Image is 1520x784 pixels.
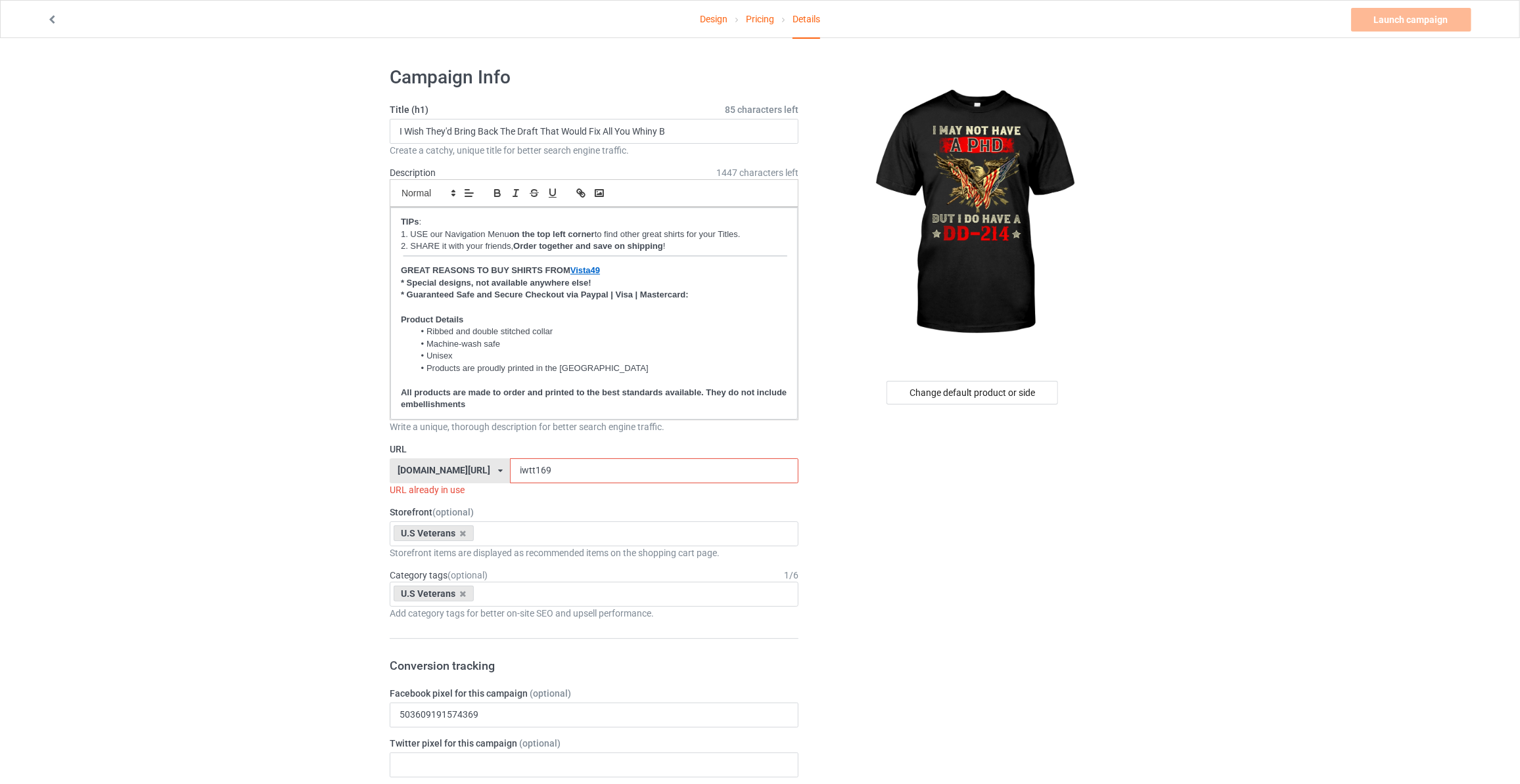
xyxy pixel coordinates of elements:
label: Description [390,167,436,178]
strong: TIPs [401,217,419,227]
li: Machine-wash safe [414,338,787,350]
label: Storefront [390,506,798,519]
span: 1447 characters left [716,166,798,179]
div: Create a catchy, unique title for better search engine traffic. [390,144,798,157]
span: 85 characters left [725,103,798,116]
div: Add category tags for better on-site SEO and upsell performance. [390,607,798,620]
div: 1 / 6 [784,569,798,582]
div: Storefront items are displayed as recommended items on the shopping cart page. [390,546,798,559]
label: Category tags [390,569,488,582]
li: Ribbed and double stitched collar [414,326,787,338]
span: (optional) [432,507,474,517]
strong: * Guaranteed Safe and Secure Checkout via Paypal | Visa | Mastercard: [401,290,689,299]
h1: Campaign Info [390,66,798,89]
label: Twitter pixel for this campaign [390,737,798,750]
strong: on the top left corner [509,229,595,239]
strong: Order together and save on shipping [513,241,663,251]
li: Products are proudly printed in the [GEOGRAPHIC_DATA] [414,362,787,374]
p: 2. SHARE it with your friends, ! [401,240,787,253]
strong: * Special designs, not available anywhere else! [401,278,591,288]
h3: Conversion tracking [390,658,798,673]
div: URL already in use [390,483,798,496]
span: (optional) [448,570,488,580]
strong: All products are made to order and printed to the best standards available. They do not include e... [401,387,789,410]
div: Details [793,1,820,39]
img: Screenshot_at_Jul_03_11-49-29.png [401,254,787,261]
strong: Product Details [401,315,463,324]
a: Vista49 [570,265,600,275]
label: Title (h1) [390,103,798,116]
span: (optional) [530,688,571,699]
a: Design [700,1,727,37]
strong: GREAT REASONS TO BUY SHIRTS FROM [401,265,570,275]
a: Pricing [746,1,774,37]
div: Write a unique, thorough description for better search engine traffic. [390,420,798,433]
div: [DOMAIN_NAME][URL] [398,466,490,475]
div: U.S Veterans [394,525,474,541]
div: U.S Veterans [394,586,474,601]
p: : [401,216,787,229]
span: (optional) [519,738,561,749]
label: Facebook pixel for this campaign [390,687,798,700]
div: Change default product or side [887,381,1058,404]
p: 1. USE our Navigation Menu to find other great shirts for your Titles. [401,229,787,241]
li: Unisex [414,350,787,362]
label: URL [390,443,798,456]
